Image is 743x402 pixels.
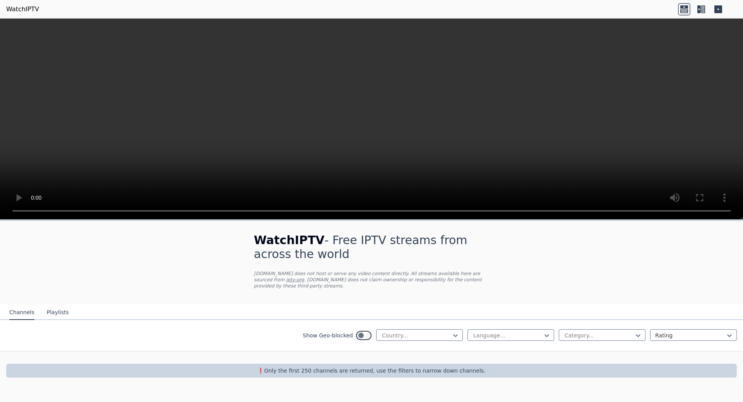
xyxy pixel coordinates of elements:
[254,233,489,261] h1: - Free IPTV streams from across the world
[47,305,69,320] button: Playlists
[303,332,353,339] label: Show Geo-blocked
[6,5,39,14] a: WatchIPTV
[9,367,734,375] p: ❗️Only the first 250 channels are returned, use the filters to narrow down channels.
[9,305,34,320] button: Channels
[254,270,489,289] p: [DOMAIN_NAME] does not host or serve any video content directly. All streams available here are s...
[286,277,304,282] a: iptv-org
[254,233,325,247] span: WatchIPTV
